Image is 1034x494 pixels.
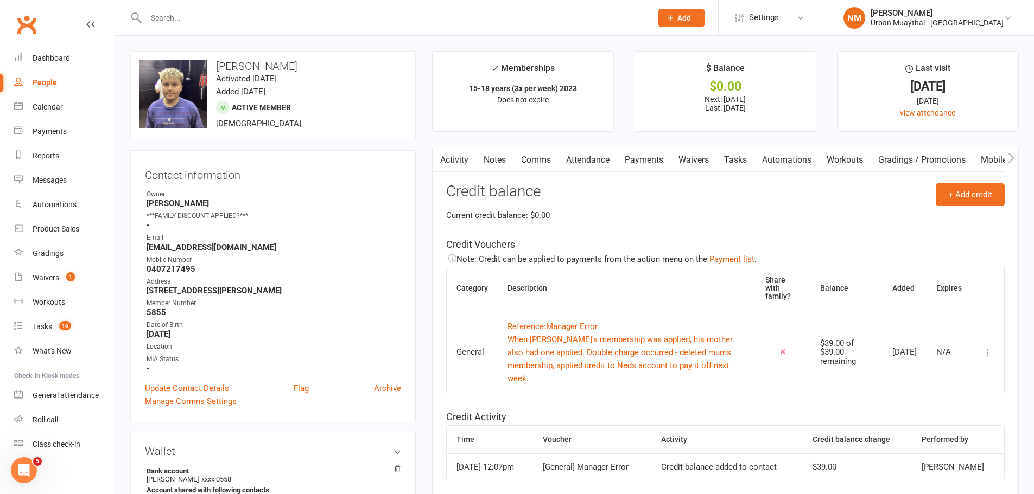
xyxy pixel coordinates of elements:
th: Credit balance change [803,426,912,453]
strong: [DATE] [147,329,401,339]
a: Gradings [14,241,115,266]
a: Notes [476,147,513,172]
div: [DATE] [892,348,917,357]
div: Automations [33,200,77,209]
a: Workouts [14,290,115,315]
th: Balance [810,266,883,311]
strong: 15-18 years (3x per week) 2023 [469,84,577,93]
th: Activity [651,426,803,453]
div: Tasks [33,322,52,331]
div: Reference: Manager Error [508,320,746,333]
div: Calendar [33,102,63,111]
div: $0.00 [645,81,806,92]
a: What's New [14,339,115,363]
strong: [PERSON_NAME] [147,198,401,208]
span: Add [677,14,691,22]
div: [PERSON_NAME] [871,8,1004,18]
a: Update Contact Details [145,382,229,395]
div: $39.00 [813,463,902,472]
h3: Wallet [145,445,401,457]
div: [DATE] 12:07pm [456,463,523,472]
img: image1755161324.png [139,60,207,128]
a: Clubworx [13,11,40,38]
div: Email [147,233,401,243]
th: Performed by [912,426,1004,453]
div: Mobile Number [147,255,401,265]
span: 1 [66,272,75,281]
strong: Bank account [147,467,396,475]
a: Workouts [819,147,871,172]
p: Next: [DATE] Last: [DATE] [645,95,806,112]
button: Payment list [709,253,754,266]
div: ***FAMILY DISCOUNT APPLIED?*** [147,211,401,221]
a: Archive [374,382,401,395]
div: [General] Manager Error [543,463,642,472]
div: [DATE] [847,81,1008,92]
a: Messages [14,168,115,193]
a: Attendance [559,147,617,172]
th: Share with family? [756,266,811,311]
div: Location [147,342,401,352]
span: 16 [59,321,71,330]
td: General [447,311,498,394]
a: Mobile App [973,147,1032,172]
th: Added [883,266,927,311]
div: Reports [33,151,59,160]
time: Activated [DATE] [216,74,277,84]
a: Class kiosk mode [14,432,115,457]
button: Add [658,9,705,27]
h5: Credit Vouchers [446,237,1005,253]
a: Flag [294,382,309,395]
div: Workouts [33,298,65,306]
div: People [33,78,57,87]
a: General attendance kiosk mode [14,383,115,408]
a: Automations [14,193,115,217]
a: Tasks [716,147,754,172]
a: view attendance [900,108,955,117]
h3: Contact information [145,165,401,181]
a: Gradings / Promotions [871,147,973,172]
span: Active member [232,103,291,112]
div: N/A [936,348,962,357]
a: Payments [14,119,115,144]
a: Manage Comms Settings [145,395,237,408]
div: Note: Credit can be applied to payments from the action menu on the . [446,253,1005,266]
div: Member Number [147,298,401,309]
a: Reports [14,144,115,168]
strong: 5855 [147,307,401,317]
i: ✓ [491,63,498,74]
div: Last visit [905,61,950,81]
div: Owner [147,189,401,200]
div: Address [147,277,401,287]
div: Payments [33,127,67,136]
a: Dashboard [14,46,115,70]
strong: Account shared with following contacts [147,486,396,494]
div: Dashboard [33,54,70,62]
h3: [PERSON_NAME] [139,60,407,72]
th: Time [447,426,533,453]
a: Automations [754,147,819,172]
div: Memberships [491,61,555,81]
strong: - [147,363,401,373]
button: Reference:Manager ErrorWhen [PERSON_NAME]'s membership was applied, his mother also had one appli... [508,320,746,385]
td: [PERSON_NAME] [912,453,1004,480]
div: MIA Status [147,354,401,364]
span: xxxx 0558 [201,475,231,483]
div: Messages [33,176,67,184]
a: People [14,70,115,95]
div: Waivers [33,273,59,282]
div: $ Balance [706,61,745,81]
span: 5 [33,457,42,466]
button: + Add credit [936,183,1005,206]
div: $39.00 of $39.00 remaining [820,339,873,366]
a: Comms [513,147,559,172]
span: Settings [749,5,779,30]
div: Roll call [33,415,58,424]
h5: Credit Activity [446,409,1005,425]
th: Expires [927,266,972,311]
div: General attendance [33,391,99,400]
a: Payments [617,147,671,172]
th: Category [447,266,498,311]
div: Gradings [33,249,64,258]
a: Tasks 16 [14,315,115,339]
